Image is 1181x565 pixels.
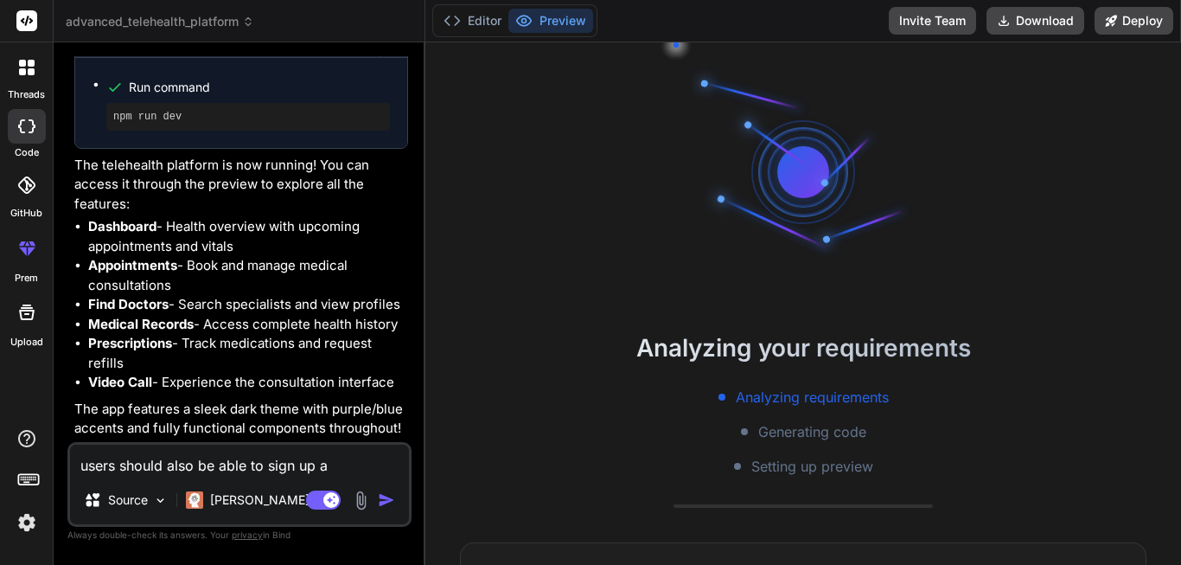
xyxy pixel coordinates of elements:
li: - Experience the consultation interface [88,373,408,393]
li: - Search specialists and view profiles [88,295,408,315]
img: Claude 4 Sonnet [186,491,203,509]
span: Generating code [758,421,866,442]
img: icon [378,491,395,509]
strong: Prescriptions [88,335,172,351]
p: The telehealth platform is now running! You can access it through the preview to explore all the ... [74,156,408,215]
span: advanced_telehealth_platform [66,13,254,30]
button: Download [986,7,1084,35]
strong: Appointments [88,257,177,273]
textarea: users should also be able to sign up a [70,445,409,476]
p: [PERSON_NAME] 4 S.. [210,491,339,509]
strong: Dashboard [88,218,156,234]
label: threads [8,87,45,102]
p: The app features a sleek dark theme with purple/blue accents and fully functional components thro... [74,400,408,439]
img: attachment [351,491,371,510]
label: Upload [10,335,43,350]
pre: npm run dev [113,110,383,124]
li: - Book and manage medical consultations [88,256,408,295]
strong: Find Doctors [88,296,169,312]
span: Run command [129,79,390,96]
span: Setting up preview [751,456,873,477]
img: settings [12,508,41,537]
strong: Medical Records [88,316,194,332]
li: - Health overview with upcoming appointments and vitals [88,217,408,256]
span: privacy [232,530,263,540]
label: code [15,145,39,160]
button: Editor [437,9,508,33]
img: Pick Models [153,493,168,508]
p: Source [108,491,148,509]
li: - Track medications and request refills [88,334,408,373]
h2: Analyzing your requirements [425,330,1181,366]
button: Preview [508,9,593,33]
p: Always double-check its answers. Your in Bind [67,527,412,543]
li: - Access complete health history [88,315,408,335]
button: Invite Team [889,7,976,35]
button: Deploy [1095,7,1173,35]
span: Analyzing requirements [736,387,889,408]
strong: Video Call [88,374,152,390]
label: GitHub [10,206,42,221]
label: prem [15,271,38,286]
